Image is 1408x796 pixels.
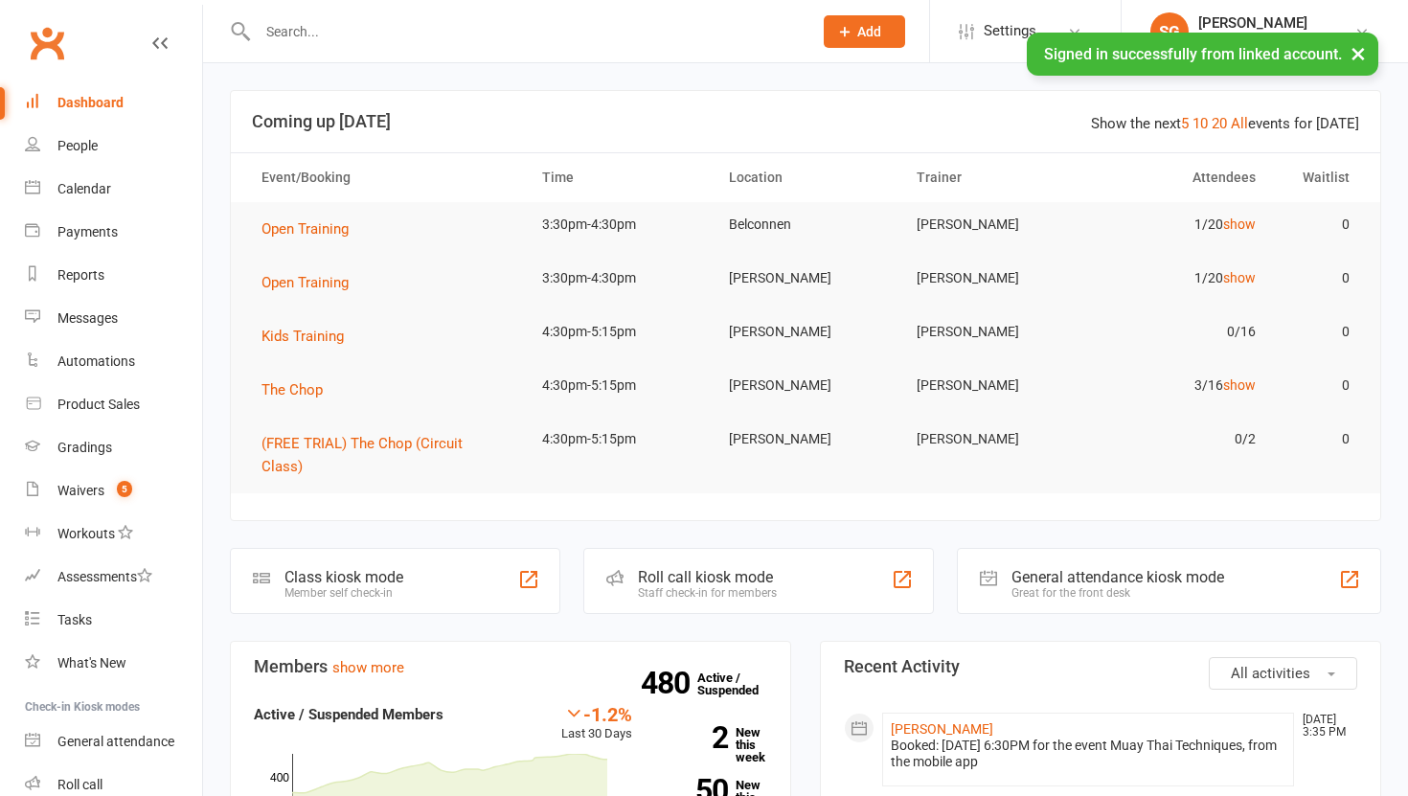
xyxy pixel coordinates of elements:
button: Open Training [261,217,362,240]
a: 10 [1192,115,1208,132]
strong: 480 [641,669,697,697]
th: Waitlist [1273,153,1367,202]
div: Workouts [57,526,115,541]
span: Signed in successfully from linked account. [1044,45,1342,63]
span: Open Training [261,220,349,238]
div: Calendar [57,181,111,196]
time: [DATE] 3:35 PM [1293,714,1356,739]
span: (FREE TRIAL) The Chop (Circuit Class) [261,435,463,475]
th: Trainer [899,153,1086,202]
td: [PERSON_NAME] [899,309,1086,354]
div: Product Sales [57,397,140,412]
td: [PERSON_NAME] [899,417,1086,462]
td: 3:30pm-4:30pm [525,202,712,247]
div: Chopper's Gym [1198,32,1307,49]
th: Location [712,153,898,202]
a: Automations [25,340,202,383]
a: Payments [25,211,202,254]
div: Roll call [57,777,102,792]
td: 0/16 [1086,309,1273,354]
div: SG [1150,12,1189,51]
span: Settings [984,10,1036,53]
div: Reports [57,267,104,283]
a: Gradings [25,426,202,469]
div: Automations [57,353,135,369]
div: General attendance [57,734,174,749]
th: Event/Booking [244,153,525,202]
strong: 2 [661,723,728,752]
a: 2New this week [661,726,768,763]
div: Booked: [DATE] 6:30PM for the event Muay Thai Techniques, from the mobile app [891,738,1285,770]
span: Kids Training [261,328,344,345]
div: Messages [57,310,118,326]
a: Waivers 5 [25,469,202,512]
td: Belconnen [712,202,898,247]
button: The Chop [261,378,336,401]
a: Messages [25,297,202,340]
td: 0 [1273,309,1367,354]
td: 4:30pm-5:15pm [525,363,712,408]
span: The Chop [261,381,323,398]
div: Great for the front desk [1011,586,1224,600]
h3: Members [254,657,767,676]
div: Payments [57,224,118,239]
button: (FREE TRIAL) The Chop (Circuit Class) [261,432,508,478]
td: 0 [1273,256,1367,301]
a: General attendance kiosk mode [25,720,202,763]
div: [PERSON_NAME] [1198,14,1307,32]
td: 4:30pm-5:15pm [525,309,712,354]
span: 5 [117,481,132,497]
div: Staff check-in for members [638,586,777,600]
span: Add [857,24,881,39]
a: Tasks [25,599,202,642]
a: Assessments [25,556,202,599]
button: Open Training [261,271,362,294]
a: People [25,125,202,168]
div: General attendance kiosk mode [1011,568,1224,586]
a: show [1223,270,1256,285]
a: Calendar [25,168,202,211]
td: [PERSON_NAME] [712,363,898,408]
div: Member self check-in [284,586,403,600]
button: × [1341,33,1375,74]
td: 0 [1273,202,1367,247]
a: [PERSON_NAME] [891,721,993,737]
a: show more [332,659,404,676]
a: Product Sales [25,383,202,426]
span: Open Training [261,274,349,291]
div: Assessments [57,569,152,584]
td: 0/2 [1086,417,1273,462]
div: -1.2% [561,703,632,724]
strong: Active / Suspended Members [254,706,443,723]
a: All [1231,115,1248,132]
div: Show the next events for [DATE] [1091,112,1359,135]
td: [PERSON_NAME] [899,363,1086,408]
div: What's New [57,655,126,671]
div: People [57,138,98,153]
td: [PERSON_NAME] [899,202,1086,247]
a: Clubworx [23,19,71,67]
th: Time [525,153,712,202]
td: 3:30pm-4:30pm [525,256,712,301]
td: [PERSON_NAME] [712,417,898,462]
div: Roll call kiosk mode [638,568,777,586]
span: All activities [1231,665,1310,682]
td: 0 [1273,417,1367,462]
td: [PERSON_NAME] [899,256,1086,301]
td: [PERSON_NAME] [712,309,898,354]
input: Search... [252,18,799,45]
h3: Recent Activity [844,657,1357,676]
div: Last 30 Days [561,703,632,744]
button: Add [824,15,905,48]
div: Waivers [57,483,104,498]
th: Attendees [1086,153,1273,202]
a: show [1223,377,1256,393]
a: 20 [1212,115,1227,132]
td: 3/16 [1086,363,1273,408]
a: show [1223,216,1256,232]
td: [PERSON_NAME] [712,256,898,301]
td: 1/20 [1086,256,1273,301]
td: 0 [1273,363,1367,408]
div: Dashboard [57,95,124,110]
a: 480Active / Suspended [697,657,782,711]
